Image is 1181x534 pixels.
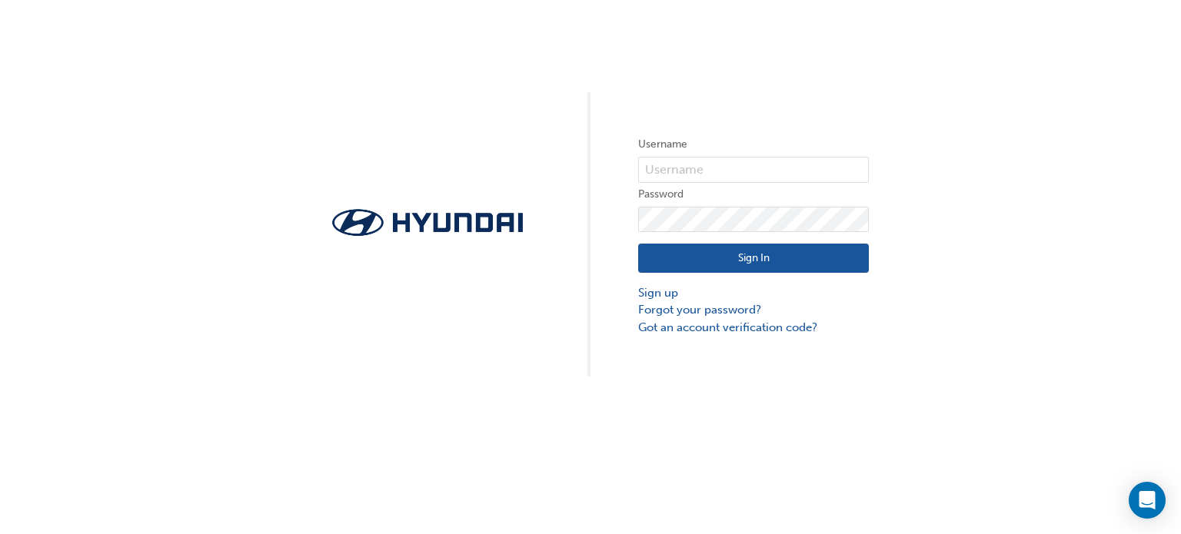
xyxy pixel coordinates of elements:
[312,204,543,240] img: Trak
[638,319,869,337] a: Got an account verification code?
[638,185,869,204] label: Password
[638,135,869,154] label: Username
[638,244,869,273] button: Sign In
[638,157,869,183] input: Username
[638,301,869,319] a: Forgot your password?
[638,284,869,302] a: Sign up
[1129,482,1166,519] div: Open Intercom Messenger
